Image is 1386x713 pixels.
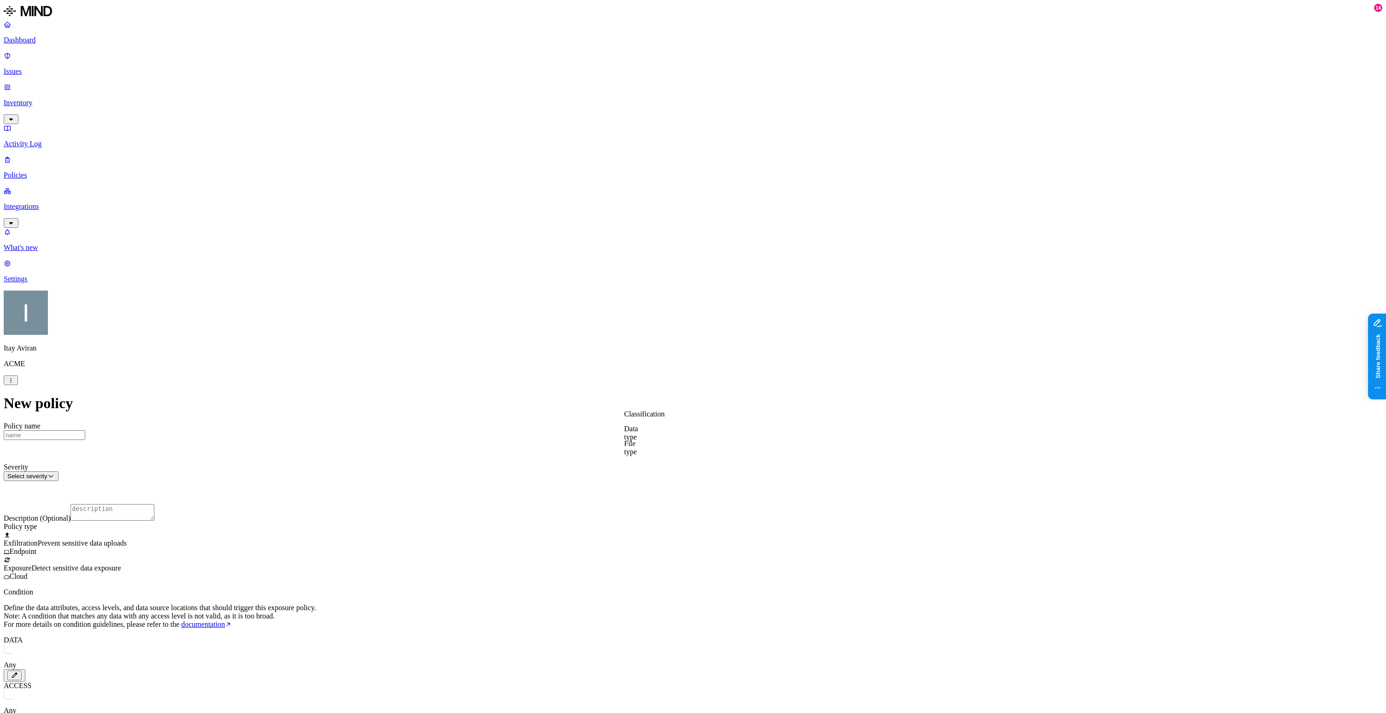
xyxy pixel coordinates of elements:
a: documentation [181,620,232,628]
a: Inventory [4,83,1382,123]
label: Policy name [4,422,41,430]
p: Dashboard [4,36,1382,44]
span: Exposure [4,564,31,572]
label: ACCESS [4,682,31,689]
input: name [4,430,85,440]
div: Cloud [4,572,1382,581]
label: DATA [4,636,23,644]
a: What's new [4,228,1382,252]
a: MIND [4,4,1382,20]
img: vector.svg [4,690,13,705]
h1: New policy [4,395,1382,412]
div: 14 [1374,4,1382,12]
img: MIND [4,4,52,18]
p: What's new [4,244,1382,252]
label: Any [4,661,17,669]
span: Prevent sensitive data uploads [38,539,127,547]
p: Inventory [4,99,1382,107]
span: documentation [181,620,225,628]
label: File type [624,440,637,456]
a: Policies [4,155,1382,179]
img: vector.svg [4,644,13,659]
p: Settings [4,275,1382,283]
label: Description (Optional) [4,514,70,522]
p: Condition [4,588,1382,596]
img: Itay Aviran [4,291,48,335]
label: Policy type [4,523,37,530]
p: Activity Log [4,140,1382,148]
a: Activity Log [4,124,1382,148]
p: ACME [4,360,1382,368]
a: Settings [4,259,1382,283]
a: Dashboard [4,20,1382,44]
span: Detect sensitive data exposure [31,564,121,572]
a: Issues [4,52,1382,76]
div: Endpoint [4,547,1382,556]
label: Data type [624,425,638,441]
label: Classification [624,410,665,418]
a: Integrations [4,187,1382,226]
p: Issues [4,67,1382,76]
p: Define the data attributes, access levels, and data source locations that should trigger this exp... [4,604,1382,629]
p: Policies [4,171,1382,179]
p: Integrations [4,202,1382,211]
label: Severity [4,463,28,471]
span: Exfiltration [4,539,38,547]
